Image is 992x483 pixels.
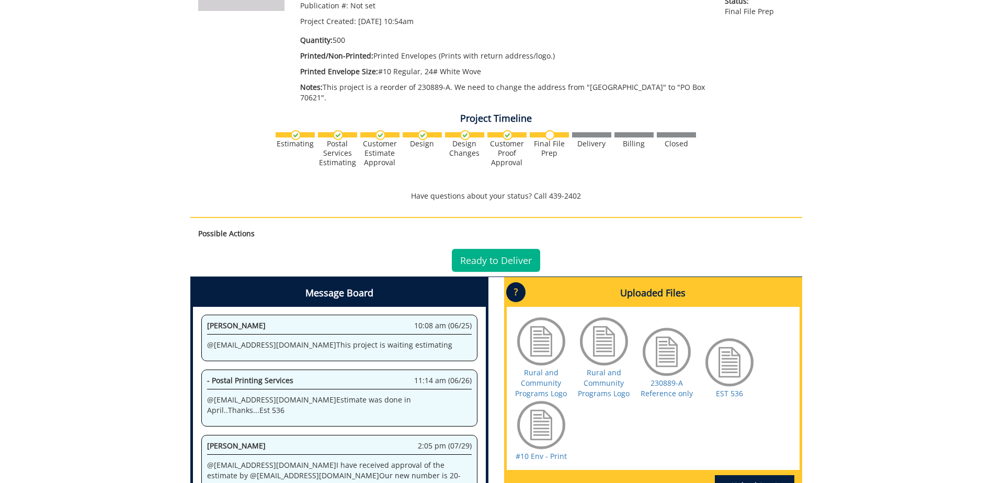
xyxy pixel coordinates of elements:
img: checkmark [333,130,343,140]
div: Customer Estimate Approval [360,139,400,167]
img: checkmark [418,130,428,140]
span: 11:14 am (06/26) [414,375,472,386]
span: Project Created: [300,16,356,26]
p: Have questions about your status? Call 439-2402 [190,191,802,201]
a: #10 Env - Print [516,451,567,461]
h4: Project Timeline [190,113,802,124]
div: Design Changes [445,139,484,158]
img: checkmark [503,130,512,140]
div: Customer Proof Approval [487,139,527,167]
span: - Postal Printing Services [207,375,293,385]
div: Estimating [276,139,315,148]
p: This project is a reorder of 230889-A. We need to change the address from "[GEOGRAPHIC_DATA]" to ... [300,82,710,103]
a: EST 536 [716,388,743,398]
a: Rural and Community Programs Logo [578,367,630,398]
img: no [545,130,555,140]
p: ? [506,282,526,302]
span: [DATE] 10:54am [358,16,414,26]
span: [PERSON_NAME] [207,441,266,451]
span: Publication #: [300,1,348,10]
a: Ready to Deliver [452,249,540,272]
div: Billing [614,139,654,148]
a: Rural and Community Programs Logo [515,367,567,398]
strong: Possible Actions [198,228,255,238]
h4: Message Board [193,280,486,307]
span: 2:05 pm (07/29) [418,441,472,451]
span: Quantity: [300,35,333,45]
p: @ [EMAIL_ADDRESS][DOMAIN_NAME] Estimate was done in April..Thanks...Est 536 [207,395,472,416]
h4: Uploaded Files [507,280,800,307]
div: Design [403,139,442,148]
div: Delivery [572,139,611,148]
img: checkmark [460,130,470,140]
p: Printed Envelopes (Prints with return address/logo.) [300,51,710,61]
a: 230889-A Reference only [641,378,693,398]
div: Final File Prep [530,139,569,158]
p: @ [EMAIL_ADDRESS][DOMAIN_NAME] This project is waiting estimating [207,340,472,350]
span: 10:08 am (06/25) [414,320,472,331]
p: 500 [300,35,710,45]
div: Postal Services Estimating [318,139,357,167]
span: [PERSON_NAME] [207,320,266,330]
span: Printed Envelope Size: [300,66,378,76]
span: Notes: [300,82,323,92]
span: Printed/Non-Printed: [300,51,373,61]
div: Closed [657,139,696,148]
p: #10 Regular, 24# White Wove [300,66,710,77]
img: checkmark [291,130,301,140]
span: Not set [350,1,375,10]
img: checkmark [375,130,385,140]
